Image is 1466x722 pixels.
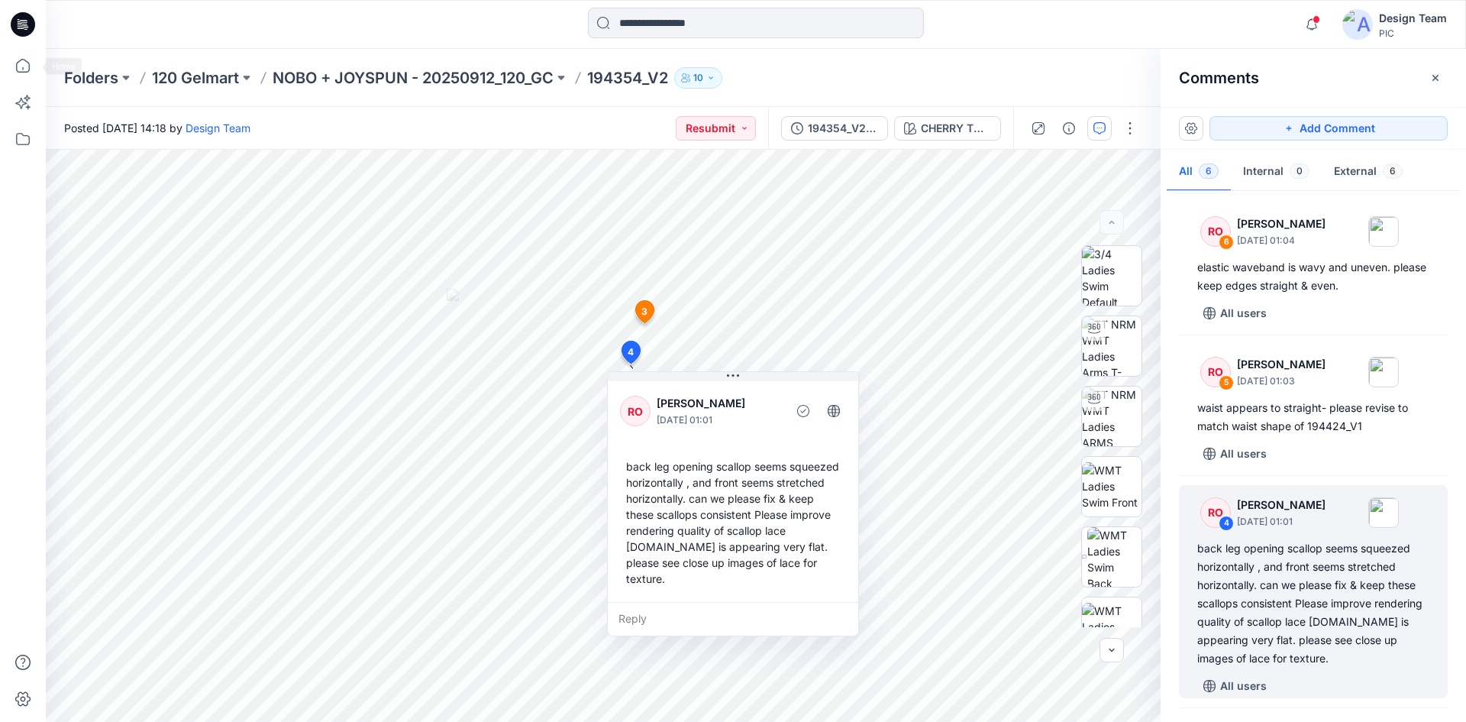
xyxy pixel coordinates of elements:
button: All [1167,153,1231,192]
p: [DATE] 01:03 [1237,374,1326,389]
span: 0 [1290,164,1309,179]
div: CHERRY TOMATO [921,120,991,137]
button: 10 [674,67,722,89]
p: [DATE] 01:01 [1237,514,1326,529]
div: 194354_V2_V2 [808,120,878,137]
img: WMT Ladies Swim Back [1087,527,1141,587]
p: [PERSON_NAME] [657,394,781,413]
a: NOBO + JOYSPUN - 20250912_120_GC [273,67,554,89]
img: TT NRM WMT Ladies ARMS DOWN [1082,387,1141,446]
div: Reply [608,602,858,636]
div: elastic waveband is wavy and uneven. please keep edges straight & even. [1197,258,1429,295]
p: [PERSON_NAME] [1237,215,1326,233]
button: Details [1057,116,1081,141]
a: Folders [64,67,118,89]
a: 120 Gelmart [152,67,239,89]
button: Internal [1231,153,1322,192]
h2: Comments [1179,69,1259,87]
button: All users [1197,301,1273,325]
p: All users [1220,677,1267,695]
button: Add Comment [1209,116,1448,141]
div: RO [1200,216,1231,247]
img: WMT Ladies Swim Left [1082,603,1141,651]
p: 10 [693,70,703,86]
img: WMT Ladies Swim Front [1082,462,1141,510]
span: 3 [641,305,647,319]
div: RO [1200,497,1231,528]
p: [DATE] 01:04 [1237,233,1326,248]
span: 6 [1199,164,1219,179]
div: Design Team [1379,9,1447,28]
div: 4 [1219,516,1234,531]
p: [PERSON_NAME] [1237,355,1326,374]
img: avatar [1342,9,1373,40]
p: 194354_V2 [587,67,668,89]
p: All users [1220,445,1267,463]
span: 4 [628,345,634,359]
div: PIC [1379,28,1447,39]
button: External [1322,153,1415,192]
p: [PERSON_NAME] [1237,496,1326,514]
div: RO [1200,357,1231,387]
p: [DATE] 01:01 [657,413,781,428]
div: back leg opening scallop seems squeezed horizontally , and front seems stretched horizontally. ca... [620,452,846,593]
span: 6 [1383,164,1403,179]
div: 5 [1219,375,1234,390]
button: CHERRY TOMATO [894,116,1001,141]
div: back leg opening scallop seems squeezed horizontally , and front seems stretched horizontally. ca... [1197,539,1429,668]
a: Design Team [186,121,250,134]
button: 194354_V2_V2 [781,116,888,141]
span: Posted [DATE] 14:18 by [64,120,250,136]
img: TT NRM WMT Ladies Arms T-POSE [1082,316,1141,376]
p: All users [1220,304,1267,322]
div: 6 [1219,235,1234,250]
button: All users [1197,442,1273,466]
div: RO [620,396,651,426]
button: All users [1197,674,1273,698]
img: 3/4 Ladies Swim Default [1082,246,1141,306]
div: waist appears to straight- please revise to match waist shape of 194424_V1 [1197,399,1429,435]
